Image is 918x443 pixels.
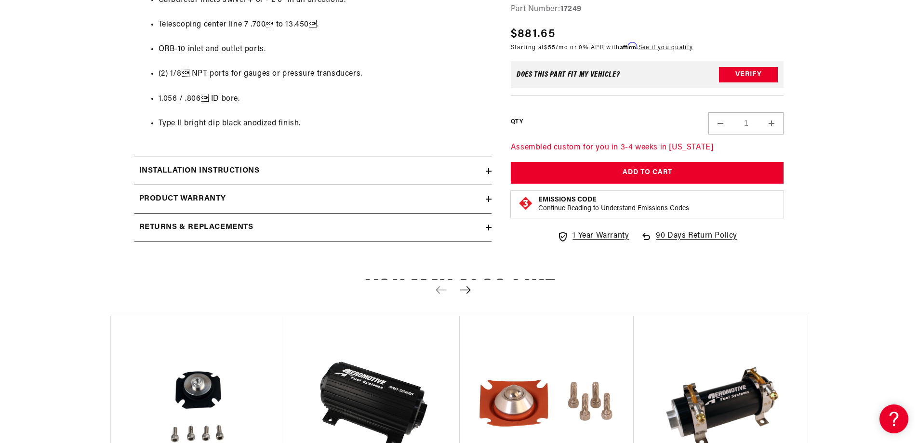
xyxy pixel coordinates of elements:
[620,42,637,49] span: Affirm
[139,165,260,177] h2: Installation Instructions
[517,71,620,79] div: Does This part fit My vehicle?
[538,195,689,213] button: Emissions CodeContinue Reading to Understand Emissions Codes
[134,157,492,185] summary: Installation Instructions
[159,19,487,31] li: Telescoping center line 7 .700 to 13.450.
[134,185,492,213] summary: Product warranty
[159,68,487,81] li: (2) 1/8 NPT ports for gauges or pressure transducers.
[538,196,597,203] strong: Emissions Code
[572,229,629,242] span: 1 Year Warranty
[640,229,737,252] a: 90 Days Return Policy
[639,44,693,50] a: See if you qualify - Learn more about Affirm Financing (opens in modal)
[544,44,556,50] span: $55
[431,280,452,301] button: Previous slide
[159,43,487,56] li: ORB-10 inlet and outlet ports.
[557,229,629,242] a: 1 Year Warranty
[511,3,784,16] div: Part Number:
[159,93,487,106] li: 1.056 / .806 ID bore.
[511,162,784,184] button: Add to Cart
[719,67,778,82] button: Verify
[139,193,226,205] h2: Product warranty
[511,118,523,126] label: QTY
[538,204,689,213] p: Continue Reading to Understand Emissions Codes
[511,25,555,42] span: $881.65
[455,280,476,301] button: Next slide
[511,142,784,154] p: Assembled custom for you in 3-4 weeks in [US_STATE]
[139,221,253,234] h2: Returns & replacements
[511,42,693,52] p: Starting at /mo or 0% APR with .
[110,279,808,301] h2: You may also like
[134,214,492,242] summary: Returns & replacements
[656,229,737,252] span: 90 Days Return Policy
[560,5,582,13] strong: 17249
[159,118,487,130] li: Type II bright dip black anodized finish.
[518,195,533,211] img: Emissions code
